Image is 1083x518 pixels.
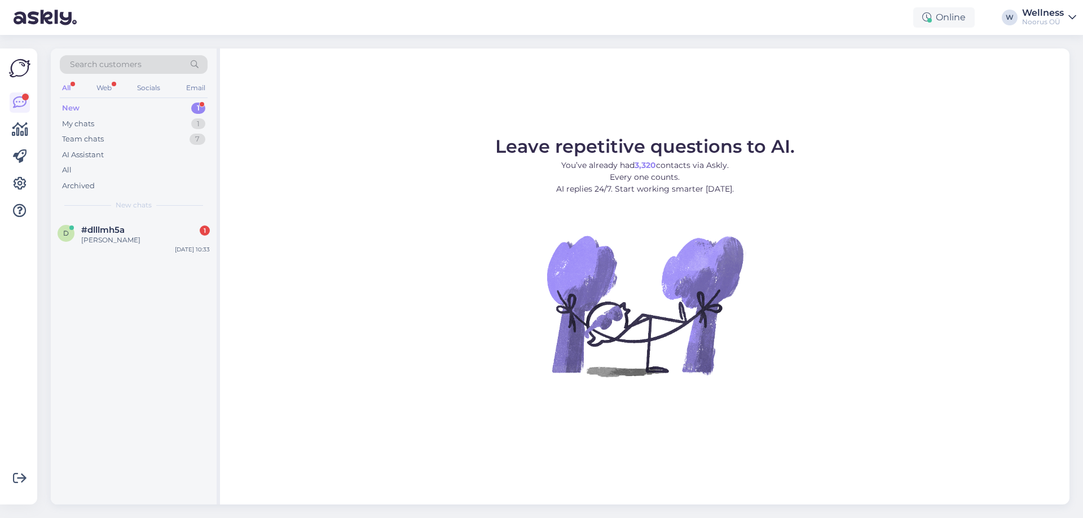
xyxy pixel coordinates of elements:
a: WellnessNoorus OÜ [1022,8,1076,26]
span: Leave repetitive questions to AI. [495,135,795,157]
div: Email [184,81,208,95]
div: AI Assistant [62,149,104,161]
span: d [63,229,69,237]
div: Web [94,81,114,95]
span: New chats [116,200,152,210]
div: Noorus OÜ [1022,17,1064,26]
div: [DATE] 10:33 [175,245,210,254]
div: [PERSON_NAME] [81,235,210,245]
b: 3,320 [635,160,656,170]
img: Askly Logo [9,57,30,79]
div: All [60,81,73,95]
div: All [62,165,72,176]
div: 7 [190,134,205,145]
div: Wellness [1022,8,1064,17]
p: You’ve already had contacts via Askly. Every one counts. AI replies 24/7. Start working smarter [... [495,160,795,195]
div: Socials [135,81,162,95]
div: W [1002,10,1018,25]
div: 1 [200,225,210,236]
div: Archived [62,180,95,192]
div: 1 [191,103,205,114]
img: No Chat active [543,204,746,407]
div: New [62,103,80,114]
div: Team chats [62,134,104,145]
div: My chats [62,118,94,130]
div: 1 [191,118,205,130]
span: Search customers [70,59,142,70]
div: Online [913,7,975,28]
span: #dlllmh5a [81,225,125,235]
